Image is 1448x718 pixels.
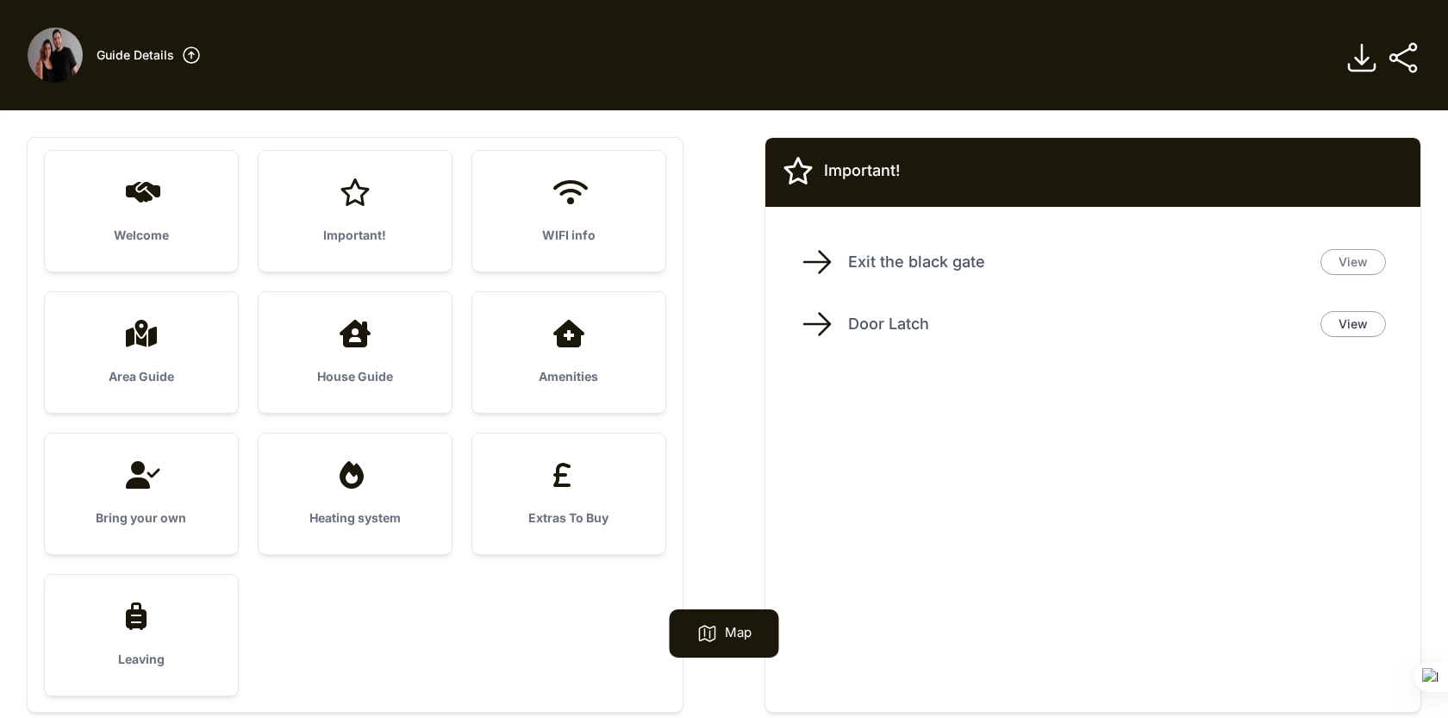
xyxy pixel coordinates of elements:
[72,227,210,244] h3: Welcome
[72,509,210,527] h3: Bring your own
[824,159,900,183] h2: Important!
[472,434,665,554] a: Extras To Buy
[472,292,665,413] a: Amenities
[45,434,238,554] a: Bring your own
[28,28,83,83] img: fyg012wjad9tg46yi4q0sdrdjd51
[848,312,1307,336] p: Door Latch
[72,368,210,385] h3: Area Guide
[45,292,238,413] a: Area Guide
[259,151,452,272] a: Important!
[259,292,452,413] a: House Guide
[286,509,424,527] h3: Heating system
[500,509,638,527] h3: Extras To Buy
[1320,249,1386,275] a: View
[286,368,424,385] h3: House Guide
[97,45,202,66] a: Guide Details
[500,368,638,385] h3: Amenities
[72,651,210,668] h3: Leaving
[1320,311,1386,337] a: View
[848,250,1307,274] p: Exit the black gate
[97,47,174,64] h3: Guide Details
[45,151,238,272] a: Welcome
[472,151,665,272] a: WIFI info
[45,575,238,696] a: Leaving
[725,623,752,644] p: Map
[286,227,424,244] h3: Important!
[259,434,452,554] a: Heating system
[500,227,638,244] h3: WIFI info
